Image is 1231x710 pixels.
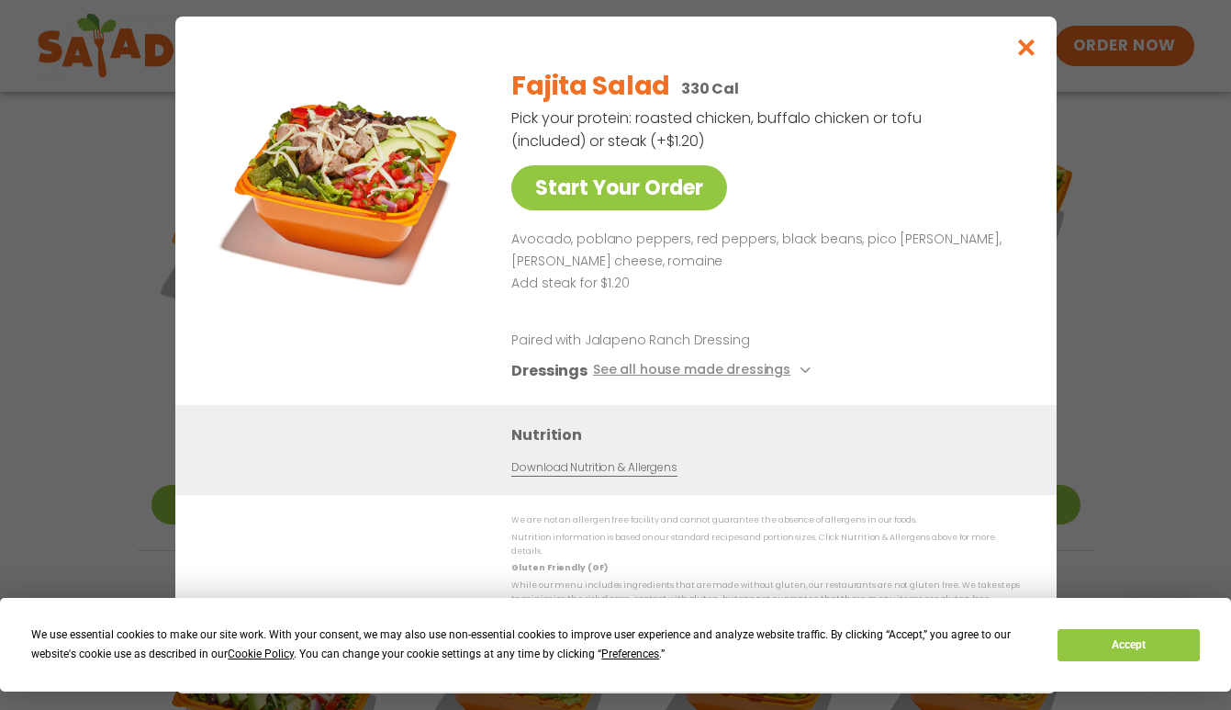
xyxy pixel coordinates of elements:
[511,331,851,350] p: Paired with Jalapeno Ranch Dressing
[511,359,588,382] h3: Dressings
[31,625,1035,664] div: We use essential cookies to make our site work. With your consent, we may also use non-essential ...
[228,648,294,660] span: Cookie Policy
[592,359,815,382] button: See all house made dressings
[511,459,677,477] a: Download Nutrition & Allergens
[511,67,670,106] h2: Fajita Salad
[681,77,739,100] p: 330 Cal
[511,531,1020,559] p: Nutrition information is based on our standard recipes and portion sizes. Click Nutrition & Aller...
[511,562,607,573] strong: Gluten Friendly (GF)
[511,229,1013,273] p: Avocado, poblano peppers, red peppers, black beans, pico [PERSON_NAME], [PERSON_NAME] cheese, rom...
[511,273,1013,295] p: Add steak for $1.20
[601,648,659,660] span: Preferences
[511,423,1029,446] h3: Nutrition
[217,53,474,310] img: Featured product photo for Fajita Salad
[511,579,1020,607] p: While our menu includes ingredients that are made without gluten, our restaurants are not gluten ...
[511,165,727,210] a: Start Your Order
[996,17,1056,78] button: Close modal
[511,107,924,152] p: Pick your protein: roasted chicken, buffalo chicken or tofu (included) or steak (+$1.20)
[1058,629,1199,661] button: Accept
[511,513,1020,527] p: We are not an allergen free facility and cannot guarantee the absence of allergens in our foods.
